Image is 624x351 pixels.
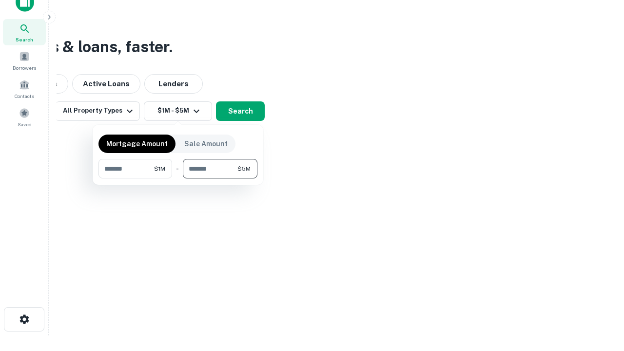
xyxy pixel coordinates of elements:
[237,164,251,173] span: $5M
[154,164,165,173] span: $1M
[575,273,624,320] iframe: Chat Widget
[176,159,179,178] div: -
[184,138,228,149] p: Sale Amount
[106,138,168,149] p: Mortgage Amount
